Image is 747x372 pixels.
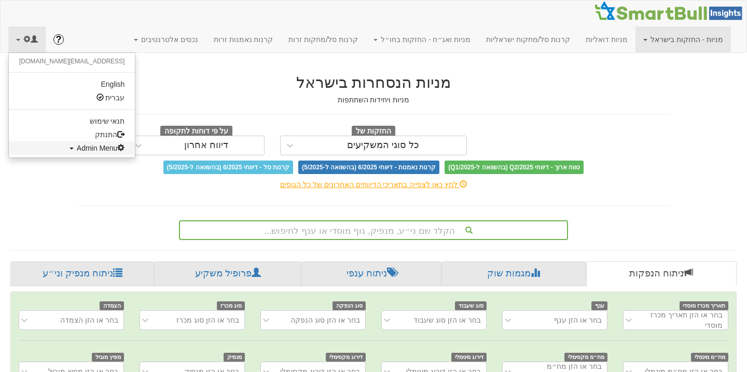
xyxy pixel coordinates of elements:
a: מניות ואג״ח - החזקות בחו״ל [366,26,478,52]
span: מנפיק [224,353,245,362]
a: Admin Menu [9,141,135,155]
a: קרנות נאמנות זרות [206,26,281,52]
div: בחר או הזן תאריך מכרז מוסדי [641,310,723,330]
img: Smartbull [594,1,746,21]
div: דיווח אחרון [184,140,228,151]
span: תאריך מכרז מוסדי [680,301,728,310]
span: מח״מ מקסימלי [564,353,607,362]
span: Admin Menu [77,144,125,152]
span: סוג שעבוד [455,301,487,310]
span: קרנות סל - דיווחי 6/2025 (בהשוואה ל-5/2025) [163,161,293,174]
span: דירוג מינימלי [451,353,487,362]
span: ? [56,34,61,45]
span: ענף [591,301,607,310]
a: תנאי שימוש [9,114,135,128]
span: טווח ארוך - דיווחי Q2/2025 (בהשוואה ל-Q1/2025) [445,161,584,174]
a: מניות - החזקות בישראל [635,26,731,52]
span: מח״מ מינמלי [691,353,728,362]
a: מגמות שוק [441,261,586,286]
a: קרנות סל/מחקות זרות [281,26,366,52]
div: בחר או הזן ענף [554,315,602,325]
span: מפיץ מוביל [92,353,124,362]
div: לחץ כאן לצפייה בתאריכי הדיווחים האחרונים של כל הגופים [70,179,677,190]
span: החזקות של [352,126,395,137]
a: ניתוח ענפי [301,261,441,286]
a: התנתק [9,128,135,141]
li: [EMAIL_ADDRESS][DOMAIN_NAME] [9,56,135,68]
div: בחר או הזן סוג מכרז [176,315,239,325]
a: פרופיל משקיע [154,261,301,286]
a: מניות דואליות [578,26,635,52]
span: קרנות נאמנות - דיווחי 6/2025 (בהשוואה ל-5/2025) [298,161,439,174]
h2: מניות הנסחרות בישראל [78,74,669,91]
a: English [9,77,135,91]
a: נכסים אלטרנטיבים [126,26,206,52]
span: הצמדה [100,301,124,310]
span: סוג מכרז [217,301,245,310]
div: הקלד שם ני״ע, מנפיק, גוף מוסדי או ענף לחיפוש... [180,221,567,239]
a: ניתוח מנפיק וני״ע [10,261,154,286]
span: דירוג מקסימלי [326,353,366,362]
div: בחר או הזן הצמדה [60,315,118,325]
span: על פי דוחות לתקופה [160,126,232,137]
a: ניתוח הנפקות [586,261,737,286]
div: בחר או הזן סוג הנפקה [290,315,360,325]
div: כל סוגי המשקיעים [347,140,419,151]
a: ? [46,26,72,52]
span: סוג הנפקה [333,301,366,310]
h5: מניות ויחידות השתתפות [78,96,669,104]
div: בחר או הזן סוג שעבוד [413,315,481,325]
a: קרנות סל/מחקות ישראליות [478,26,578,52]
a: עברית [9,91,135,104]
